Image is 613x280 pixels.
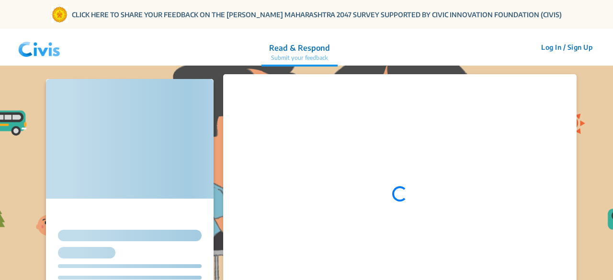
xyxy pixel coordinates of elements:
[72,10,562,20] a: CLICK HERE TO SHARE YOUR FEEDBACK ON THE [PERSON_NAME] MAHARASHTRA 2047 SURVEY SUPPORTED BY CIVIC...
[14,33,64,62] img: navlogo.png
[269,54,330,62] p: Submit your feedback
[269,42,330,54] p: Read & Respond
[535,40,599,55] button: Log In / Sign Up
[51,6,68,23] img: Gom Logo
